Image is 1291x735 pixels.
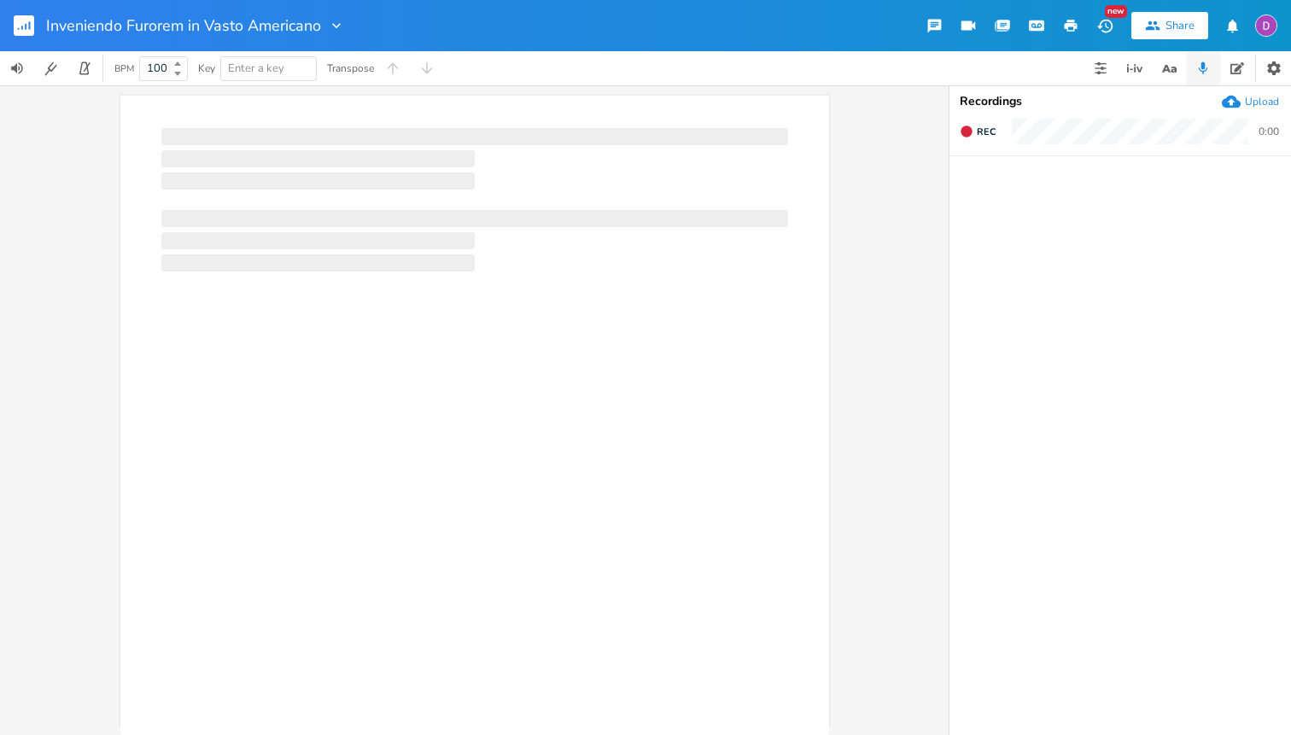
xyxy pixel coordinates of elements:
[1105,5,1127,18] div: New
[1131,12,1208,39] button: Share
[960,96,1281,108] div: Recordings
[1222,92,1279,111] button: Upload
[953,118,1002,145] button: Rec
[198,63,215,73] div: Key
[1165,18,1195,33] div: Share
[1245,95,1279,108] div: Upload
[228,61,284,76] span: Enter a key
[1259,126,1279,137] div: 0:00
[977,125,996,138] span: Rec
[46,18,321,33] span: Inveniendo Furorem in Vasto Americano
[114,64,134,73] div: BPM
[1255,15,1277,37] img: Dylan
[327,63,374,73] div: Transpose
[1088,10,1122,41] button: New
